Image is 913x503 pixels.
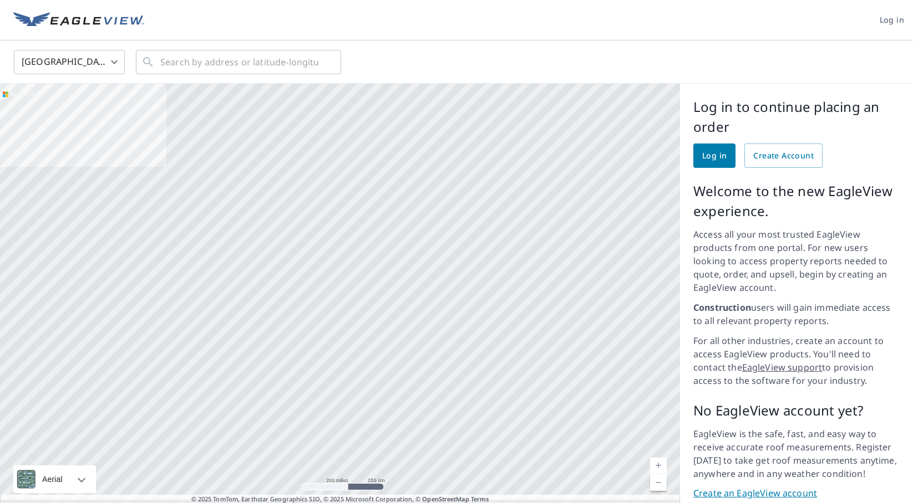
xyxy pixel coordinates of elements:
p: For all other industries, create an account to access EagleView products. You'll need to contact ... [693,334,900,387]
a: EagleView support [742,361,823,373]
a: Create Account [744,143,823,168]
a: Log in [693,143,736,168]
div: [GEOGRAPHIC_DATA] [14,47,125,78]
span: Log in [880,13,904,27]
p: Log in to continue placing an order [693,97,900,137]
span: Log in [702,149,727,163]
span: Create Account [753,149,814,163]
a: Create an EagleView account [693,487,900,500]
div: Aerial [13,465,96,493]
a: Current Level 5, Zoom Out [650,474,667,491]
div: Aerial [39,465,66,493]
p: No EagleView account yet? [693,401,900,420]
a: OpenStreetMap [422,495,469,503]
a: Current Level 5, Zoom In [650,458,667,474]
strong: Construction [693,301,751,314]
a: Terms [471,495,489,503]
p: Access all your most trusted EagleView products from one portal. For new users looking to access ... [693,228,900,294]
p: Welcome to the new EagleView experience. [693,181,900,221]
p: users will gain immediate access to all relevant property reports. [693,301,900,327]
img: EV Logo [13,12,144,29]
input: Search by address or latitude-longitude [160,47,318,78]
p: EagleView is the safe, fast, and easy way to receive accurate roof measurements. Register [DATE] ... [693,427,900,480]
